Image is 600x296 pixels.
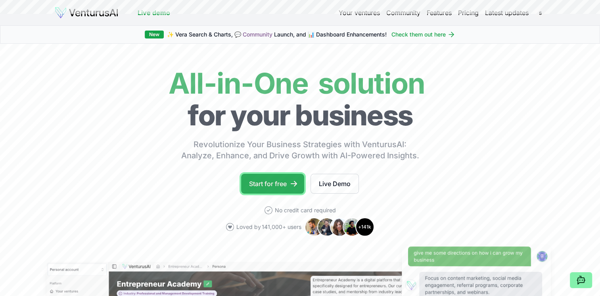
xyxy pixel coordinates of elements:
[243,31,272,38] a: Community
[145,31,164,38] div: New
[330,217,349,236] img: Avatar 3
[167,31,387,38] span: ✨ Vera Search & Charts, 💬 Launch, and 📊 Dashboard Enhancements!
[343,217,362,236] img: Avatar 4
[535,7,546,18] button: s
[241,174,304,194] a: Start for free
[311,174,359,194] a: Live Demo
[391,31,455,38] a: Check them out here
[317,217,336,236] img: Avatar 2
[305,217,324,236] img: Avatar 1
